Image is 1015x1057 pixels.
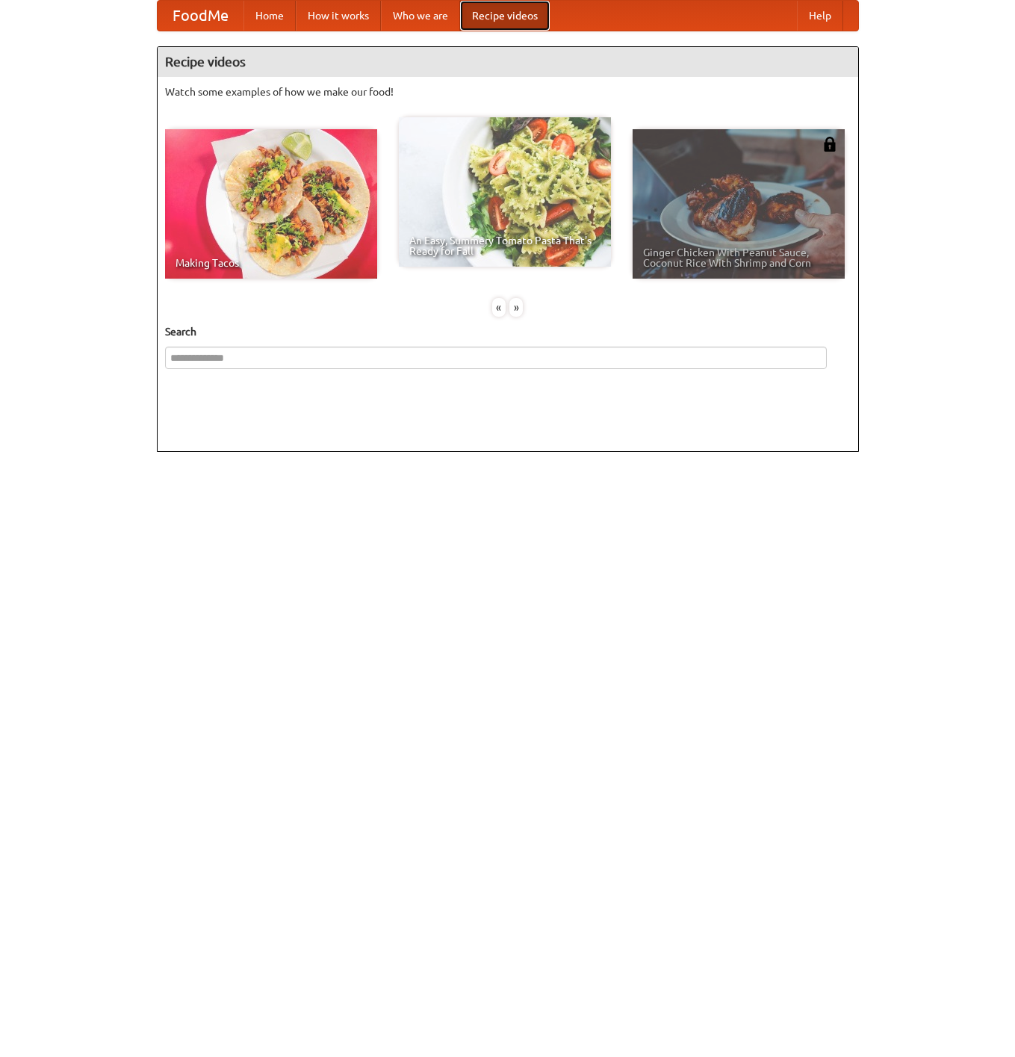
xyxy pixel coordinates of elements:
a: FoodMe [158,1,243,31]
h4: Recipe videos [158,47,858,77]
a: Home [243,1,296,31]
h5: Search [165,324,851,339]
img: 483408.png [822,137,837,152]
span: Making Tacos [176,258,367,268]
a: An Easy, Summery Tomato Pasta That's Ready for Fall [399,117,611,267]
div: « [492,298,506,317]
span: An Easy, Summery Tomato Pasta That's Ready for Fall [409,235,600,256]
a: Making Tacos [165,129,377,279]
a: Help [797,1,843,31]
div: » [509,298,523,317]
a: Recipe videos [460,1,550,31]
p: Watch some examples of how we make our food! [165,84,851,99]
a: How it works [296,1,381,31]
a: Who we are [381,1,460,31]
